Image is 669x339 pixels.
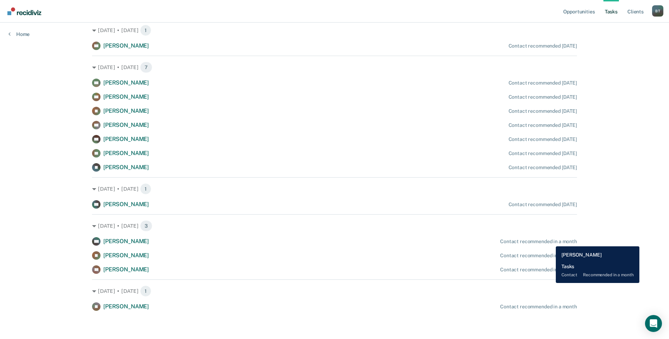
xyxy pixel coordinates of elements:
[92,220,577,232] div: [DATE] • [DATE] 3
[8,31,30,37] a: Home
[509,136,577,142] div: Contact recommended [DATE]
[652,5,663,17] button: Profile dropdown button
[140,25,151,36] span: 1
[92,183,577,195] div: [DATE] • [DATE] 1
[500,304,577,310] div: Contact recommended in a month
[103,266,149,273] span: [PERSON_NAME]
[103,201,149,208] span: [PERSON_NAME]
[140,285,151,297] span: 1
[103,136,149,142] span: [PERSON_NAME]
[103,303,149,310] span: [PERSON_NAME]
[92,285,577,297] div: [DATE] • [DATE] 1
[103,42,149,49] span: [PERSON_NAME]
[103,79,149,86] span: [PERSON_NAME]
[103,122,149,128] span: [PERSON_NAME]
[509,165,577,171] div: Contact recommended [DATE]
[509,80,577,86] div: Contact recommended [DATE]
[7,7,41,15] img: Recidiviz
[103,107,149,114] span: [PERSON_NAME]
[140,220,152,232] span: 3
[509,43,577,49] div: Contact recommended [DATE]
[509,94,577,100] div: Contact recommended [DATE]
[500,253,577,259] div: Contact recommended in a month
[92,25,577,36] div: [DATE] • [DATE] 1
[92,62,577,73] div: [DATE] • [DATE] 7
[500,239,577,245] div: Contact recommended in a month
[103,252,149,259] span: [PERSON_NAME]
[140,62,152,73] span: 7
[509,150,577,156] div: Contact recommended [DATE]
[509,202,577,208] div: Contact recommended [DATE]
[103,164,149,171] span: [PERSON_NAME]
[652,5,663,17] div: B T
[140,183,151,195] span: 1
[645,315,662,332] div: Open Intercom Messenger
[103,238,149,245] span: [PERSON_NAME]
[509,108,577,114] div: Contact recommended [DATE]
[103,150,149,156] span: [PERSON_NAME]
[103,93,149,100] span: [PERSON_NAME]
[509,122,577,128] div: Contact recommended [DATE]
[500,267,577,273] div: Contact recommended in a month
